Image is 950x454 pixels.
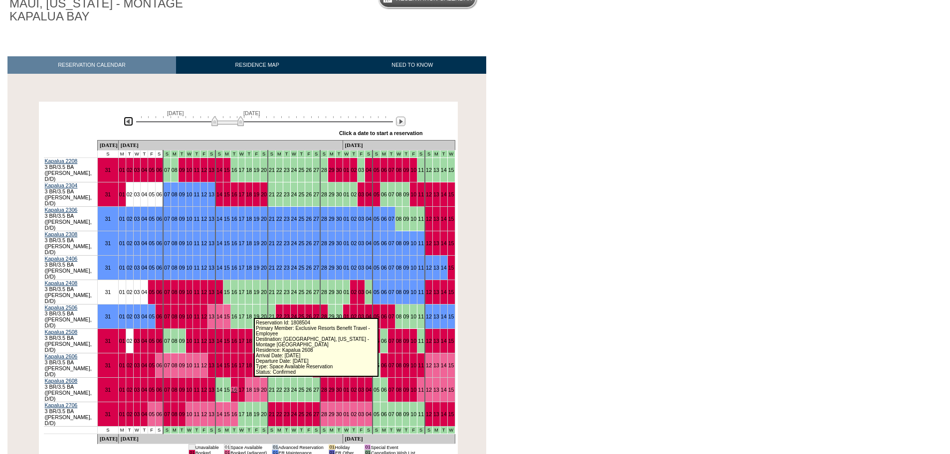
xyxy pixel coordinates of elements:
a: 17 [239,265,245,271]
a: 06 [156,265,162,271]
a: 09 [403,191,409,197]
a: 08 [396,289,402,295]
a: 19 [253,265,259,271]
a: 13 [208,265,214,271]
a: 07 [388,289,394,295]
a: 09 [179,240,185,246]
a: 10 [410,216,416,222]
a: 27 [313,167,319,173]
a: 05 [374,265,380,271]
a: 08 [172,289,178,295]
a: 04 [366,289,372,295]
a: 04 [141,216,147,222]
a: 27 [313,265,319,271]
a: 07 [388,265,394,271]
a: 19 [253,240,259,246]
a: 03 [134,289,140,295]
a: 22 [276,216,282,222]
a: 09 [403,265,409,271]
a: 06 [156,191,162,197]
a: 22 [276,191,282,197]
a: 18 [246,289,252,295]
a: 05 [149,289,155,295]
a: 14 [441,191,447,197]
a: 15 [448,191,454,197]
a: 08 [172,313,178,319]
a: 15 [224,265,230,271]
a: 28 [321,289,327,295]
a: 25 [298,167,304,173]
a: 13 [433,265,439,271]
a: 23 [284,240,290,246]
a: 31 [105,216,111,222]
a: 14 [441,240,447,246]
a: 12 [426,167,432,173]
a: 10 [410,191,416,197]
a: 01 [119,167,125,173]
a: 26 [306,289,312,295]
a: 16 [231,191,237,197]
a: 18 [246,216,252,222]
a: 09 [179,191,185,197]
a: 29 [329,216,335,222]
a: 05 [149,167,155,173]
a: 03 [358,289,364,295]
a: 04 [141,265,147,271]
a: 09 [179,216,185,222]
a: 29 [329,191,335,197]
a: 01 [344,289,350,295]
a: 15 [448,289,454,295]
a: Kapalua 2308 [45,231,78,237]
a: Kapalua 2408 [45,280,78,286]
a: 03 [134,167,140,173]
a: 15 [448,240,454,246]
a: 01 [119,265,125,271]
a: 06 [381,240,387,246]
a: 14 [216,216,222,222]
a: 08 [396,216,402,222]
a: 10 [187,191,192,197]
a: 17 [239,191,245,197]
a: 11 [193,191,199,197]
a: 05 [149,191,155,197]
a: 22 [276,167,282,173]
a: 27 [313,289,319,295]
a: 05 [149,313,155,319]
a: 04 [141,240,147,246]
a: 22 [276,265,282,271]
a: 29 [329,265,335,271]
a: 30 [336,240,342,246]
a: 19 [253,191,259,197]
a: 16 [231,240,237,246]
img: Next [396,117,405,126]
a: 06 [381,289,387,295]
a: 26 [306,216,312,222]
a: 21 [269,216,275,222]
a: 13 [433,191,439,197]
a: 28 [321,191,327,197]
a: Kapalua 2208 [45,158,78,164]
a: 10 [410,289,416,295]
a: 02 [127,265,133,271]
a: 02 [127,240,133,246]
a: 09 [179,289,185,295]
a: 25 [298,289,304,295]
a: 31 [105,240,111,246]
a: 15 [224,289,230,295]
a: 02 [127,167,133,173]
a: 11 [193,240,199,246]
a: 13 [433,289,439,295]
a: 02 [351,265,357,271]
a: 21 [269,265,275,271]
a: 25 [298,216,304,222]
a: 02 [351,167,357,173]
a: 10 [187,265,192,271]
a: 02 [127,313,133,319]
a: NEED TO KNOW [338,56,486,74]
a: 12 [426,265,432,271]
a: 03 [358,240,364,246]
a: 17 [239,289,245,295]
a: 04 [141,167,147,173]
a: 10 [187,313,192,319]
a: 07 [164,265,170,271]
